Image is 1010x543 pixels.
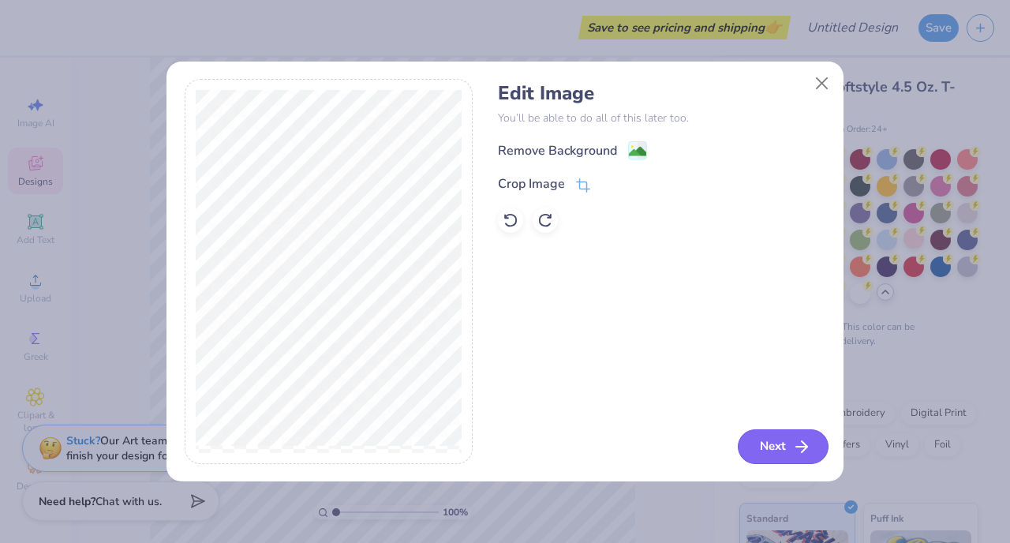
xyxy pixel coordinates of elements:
[498,110,825,126] p: You’ll be able to do all of this later too.
[807,68,837,98] button: Close
[498,82,825,105] h4: Edit Image
[738,429,829,464] button: Next
[498,174,565,193] div: Crop Image
[498,141,617,160] div: Remove Background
